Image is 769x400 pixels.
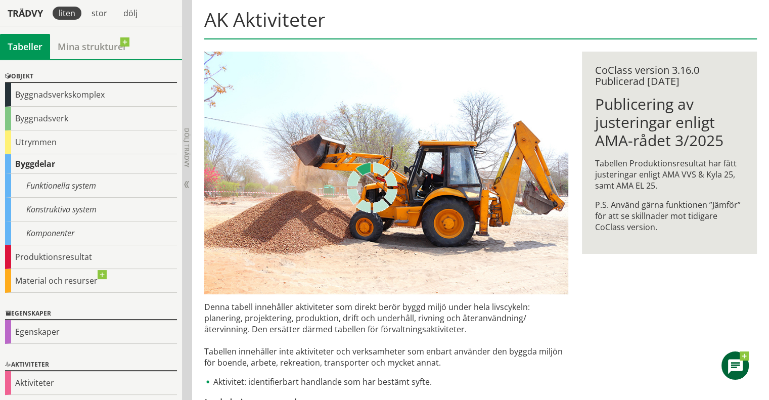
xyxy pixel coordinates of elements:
div: Egenskaper [5,308,177,320]
div: Byggnadsverk [5,107,177,130]
div: Egenskaper [5,320,177,344]
p: Tabellen Produktionsresultat har fått justeringar enligt AMA VVS & Kyla 25, samt AMA EL 25. [595,158,744,191]
img: Aktiviteter1.jpg [204,52,568,294]
div: Komponenter [5,221,177,245]
div: Trädvy [2,8,49,19]
div: Konstruktiva system [5,198,177,221]
div: CoClass version 3.16.0 Publicerad [DATE] [595,65,744,87]
div: Funktionella system [5,174,177,198]
div: Objekt [5,71,177,83]
div: liten [53,7,81,20]
div: Utrymmen [5,130,177,154]
li: Aktivitet: identifierbart handlande som har bestämt syfte. [204,376,568,387]
p: P.S. Använd gärna funktionen ”Jämför” för att se skillnader mot tidigare CoClass version. [595,199,744,233]
div: Produktionsresultat [5,245,177,269]
img: Laddar [347,162,397,213]
h1: Publicering av justeringar enligt AMA-rådet 3/2025 [595,95,744,150]
span: Dölj trädvy [183,128,191,167]
div: Byggdelar [5,154,177,174]
div: Material och resurser [5,269,177,293]
div: Byggnadsverkskomplex [5,83,177,107]
div: Aktiviteter [5,371,177,395]
div: dölj [117,7,144,20]
div: Aktiviteter [5,359,177,371]
a: Mina strukturer [50,34,134,59]
div: stor [85,7,113,20]
h1: AK Aktiviteter [204,8,757,39]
